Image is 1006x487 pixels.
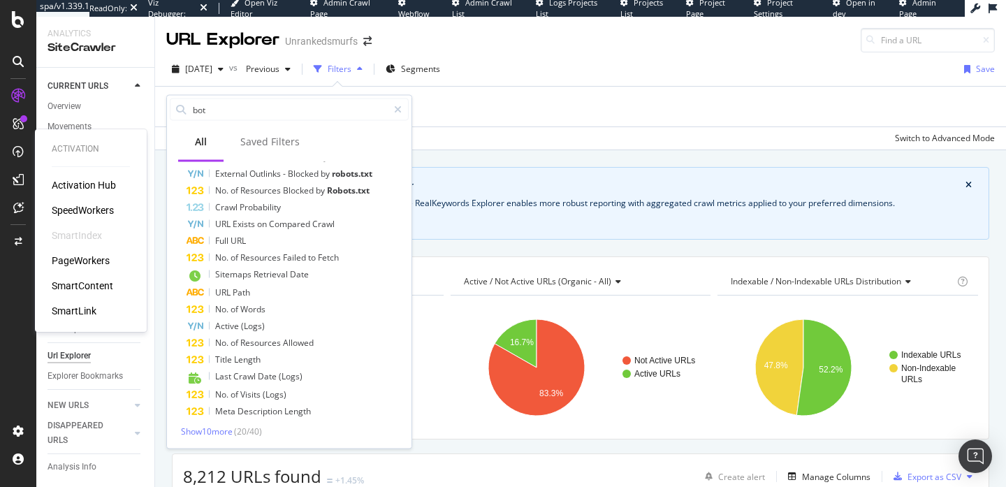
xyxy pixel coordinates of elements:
[233,370,258,382] span: Crawl
[48,349,145,363] a: Url Explorer
[215,303,231,315] span: No.
[398,8,430,19] span: Webflow
[48,460,96,474] div: Analysis Info
[332,168,372,180] span: robots.txt
[380,58,446,80] button: Segments
[215,286,233,298] span: URL
[290,268,309,280] span: Date
[288,168,321,180] span: Blocked
[782,468,870,485] button: Manage Columns
[461,270,699,293] h4: Active / Not Active URLs
[539,388,563,398] text: 83.3%
[401,63,440,75] span: Segments
[901,375,922,384] text: URLs
[283,252,308,263] span: Failed
[215,201,240,213] span: Crawl
[451,307,711,428] svg: A chart.
[234,354,261,365] span: Length
[269,218,312,230] span: Compared
[233,286,250,298] span: Path
[901,350,961,360] text: Indexable URLs
[52,203,114,217] div: SpeedWorkers
[895,132,995,144] div: Switch to Advanced Mode
[731,275,901,287] span: Indexable / Non-Indexable URLs distribution
[231,337,240,349] span: of
[976,63,995,75] div: Save
[48,99,145,114] a: Overview
[283,337,314,349] span: Allowed
[52,178,116,192] a: Activation Hub
[327,479,333,483] img: Equal
[52,228,102,242] div: SmartIndex
[48,79,131,94] a: CURRENT URLS
[233,218,257,230] span: Exists
[48,119,145,134] a: Movements
[215,337,231,349] span: No.
[240,252,283,263] span: Resources
[335,474,364,486] div: +1.45%
[48,40,143,56] div: SiteCrawler
[861,28,995,52] input: Find a URL
[215,370,233,382] span: Last
[257,218,269,230] span: on
[240,201,281,213] span: Probability
[48,398,89,413] div: NEW URLS
[510,337,534,347] text: 16.7%
[48,119,92,134] div: Movements
[185,63,212,75] span: 2025 Oct. 6th
[718,471,765,483] div: Create alert
[240,63,279,75] span: Previous
[48,79,108,94] div: CURRENT URLS
[283,184,316,196] span: Blocked
[52,254,110,268] a: PageWorkers
[240,184,283,196] span: Resources
[215,252,231,263] span: No.
[215,235,231,247] span: Full
[764,361,788,370] text: 47.8%
[231,388,240,400] span: of
[285,34,358,48] div: Unrankedsmurfs
[717,307,978,428] svg: A chart.
[907,471,961,483] div: Export as CSV
[254,268,290,280] span: Retrieval
[234,426,262,437] span: ( 20 / 40 )
[238,405,284,417] span: Description
[215,218,233,230] span: URL
[231,252,240,263] span: of
[308,58,368,80] button: Filters
[48,460,145,474] a: Analysis Info
[229,61,240,73] span: vs
[48,398,131,413] a: NEW URLS
[215,354,234,365] span: Title
[215,320,241,332] span: Active
[215,388,231,400] span: No.
[189,197,972,210] div: While the Site Explorer provides crawl metrics by URL, the RealKeywords Explorer enables more rob...
[52,304,96,318] a: SmartLink
[962,176,975,194] button: close banner
[181,426,233,437] span: Show 10 more
[464,275,611,287] span: Active / Not Active URLs (organic - all)
[889,127,995,150] button: Switch to Advanced Mode
[240,58,296,80] button: Previous
[241,320,265,332] span: (Logs)
[363,36,372,46] div: arrow-right-arrow-left
[172,167,989,240] div: info banner
[89,3,127,14] div: ReadOnly:
[802,471,870,483] div: Manage Columns
[203,179,965,191] div: Crawl metrics are now in the RealKeywords Explorer
[240,303,265,315] span: Words
[48,99,81,114] div: Overview
[279,370,302,382] span: (Logs)
[958,58,995,80] button: Save
[312,218,335,230] span: Crawl
[327,184,370,196] span: Robots.txt
[166,58,229,80] button: [DATE]
[52,279,113,293] a: SmartContent
[215,184,231,196] span: No.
